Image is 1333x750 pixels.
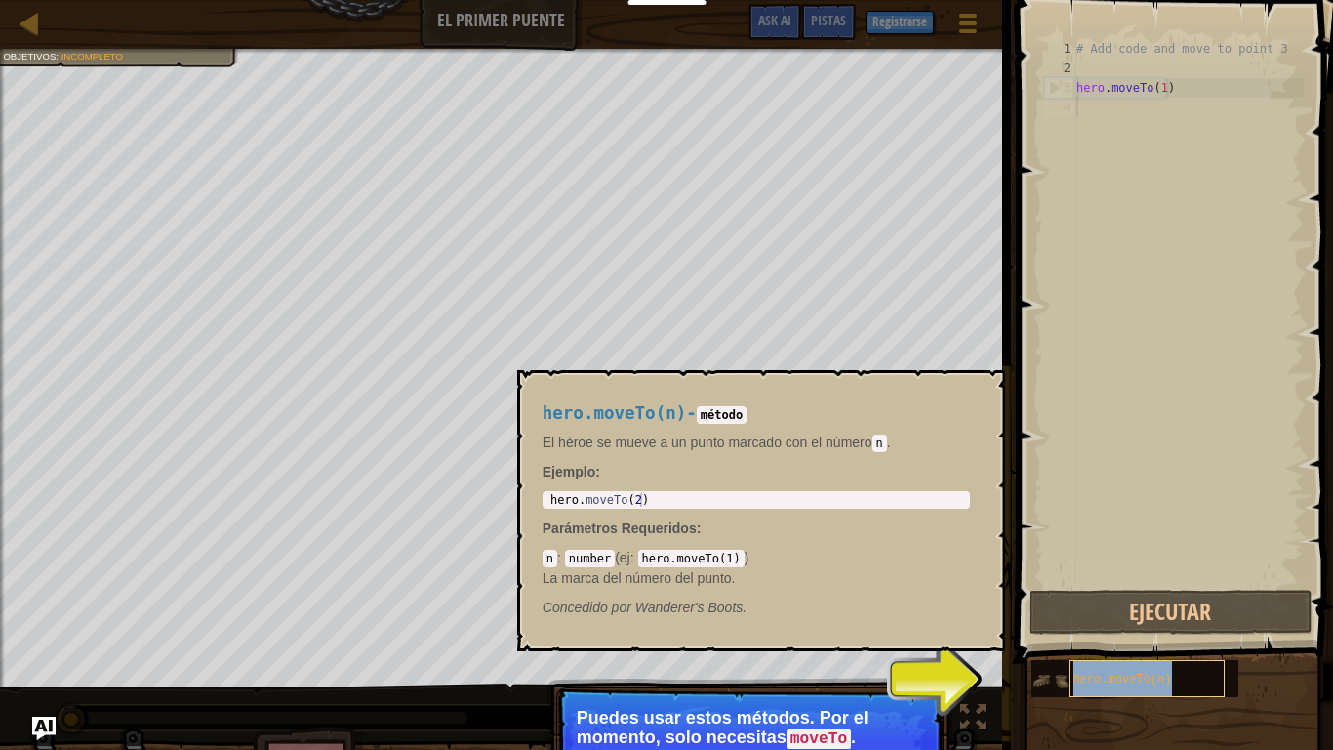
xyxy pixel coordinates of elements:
div: 1 [1044,39,1076,59]
code: number [565,550,615,567]
h4: - [543,404,970,423]
button: Ejecutar [1029,590,1313,635]
span: : [557,550,565,565]
p: La marca del número del punto. [543,568,970,588]
div: ( ) [543,548,970,587]
span: hero.moveTo(n) [1073,673,1172,687]
button: Ask AI [748,4,801,40]
span: : [56,51,61,62]
img: portrait.png [1031,662,1069,699]
p: El héroe se mueve a un punto marcado con el número . [543,433,970,452]
em: Wanderer's Boots. [543,600,747,615]
span: Ejemplo [543,464,595,479]
button: Registrarse [866,11,934,34]
span: : [630,550,638,565]
span: Concedido por [543,600,635,615]
span: : [697,521,702,536]
div: 3 [1045,78,1076,98]
strong: : [543,464,600,479]
span: Parámetros Requeridos [543,521,697,536]
span: Pistas [811,11,846,29]
span: hero.moveTo(n) [543,403,687,423]
code: n [872,435,887,452]
div: 4 [1044,98,1076,117]
button: Mostrar menú de juego [944,4,992,50]
span: ej [620,550,630,565]
span: Objetivos [3,51,56,62]
code: método [697,406,747,424]
code: n [543,550,557,567]
span: Incompleto [61,51,123,62]
button: Ask AI [32,717,56,740]
code: moveTo [787,729,851,750]
span: Ask AI [758,11,791,29]
p: Puedes usar estos métodos. Por el momento, solo necesitas . [577,708,923,749]
code: hero.moveTo(1) [638,550,745,567]
div: 2 [1044,59,1076,78]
